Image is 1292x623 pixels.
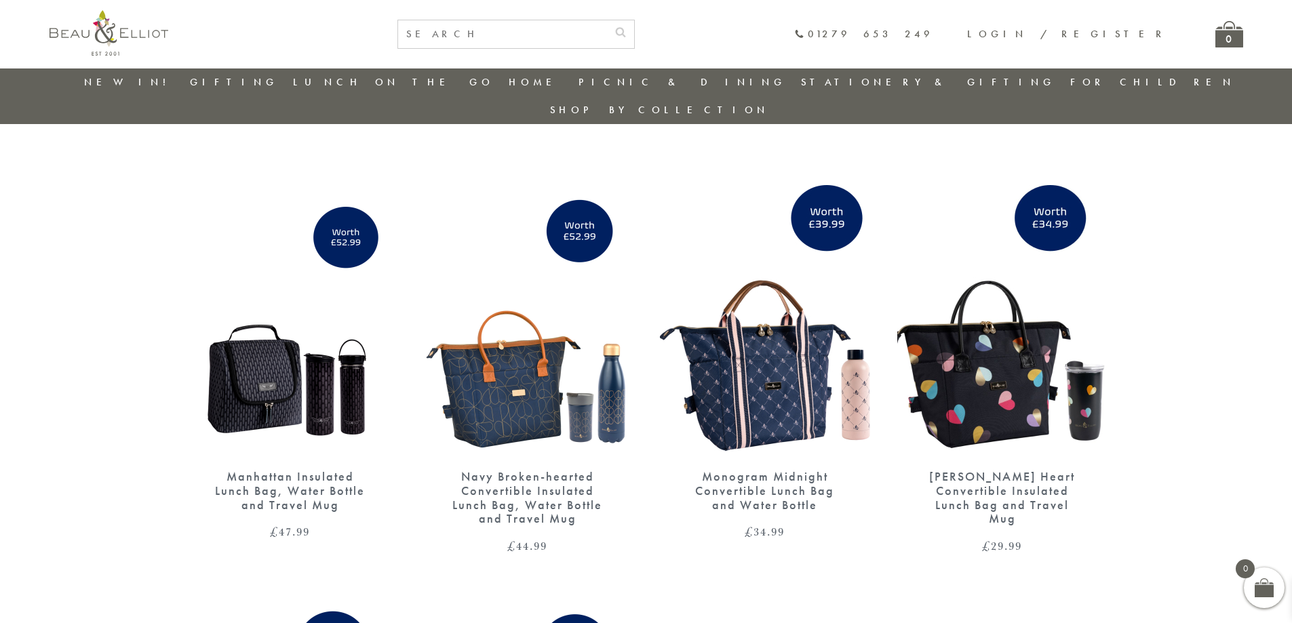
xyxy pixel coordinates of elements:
img: Emily Heart Convertible Lunch Bag and Travel Mug [897,185,1108,456]
span: £ [507,538,516,554]
img: logo [50,10,168,56]
a: Monogram Midnight Convertible Lunch Bag and Water Bottle Monogram Midnight Convertible Lunch Bag ... [660,185,870,538]
span: £ [270,523,279,540]
a: Home [509,75,563,89]
a: Shop by collection [550,103,769,117]
span: 0 [1236,559,1255,578]
img: Navy Broken-hearted Convertible Lunch Bag, Water Bottle and Travel Mug [423,185,633,456]
bdi: 47.99 [270,523,310,540]
bdi: 44.99 [507,538,547,554]
a: Gifting [190,75,278,89]
a: Stationery & Gifting [801,75,1055,89]
div: Monogram Midnight Convertible Lunch Bag and Water Bottle [684,470,846,512]
div: [PERSON_NAME] Heart Convertible Insulated Lunch Bag and Travel Mug [921,470,1084,526]
input: SEARCH [398,20,607,48]
a: New in! [84,75,175,89]
div: Navy Broken-hearted Convertible Insulated Lunch Bag, Water Bottle and Travel Mug [446,470,609,526]
a: Emily Heart Convertible Lunch Bag and Travel Mug [PERSON_NAME] Heart Convertible Insulated Lunch ... [897,185,1108,552]
a: Login / Register [967,27,1168,41]
a: Lunch On The Go [293,75,494,89]
img: Monogram Midnight Convertible Lunch Bag and Water Bottle [660,185,870,456]
a: For Children [1070,75,1235,89]
bdi: 29.99 [982,538,1022,554]
span: £ [745,523,753,540]
img: Manhattan Insulated Lunch Bag, Water Bottle and Travel Mug [185,185,395,456]
a: Picnic & Dining [579,75,786,89]
a: 01279 653 249 [794,28,933,40]
div: Manhattan Insulated Lunch Bag, Water Bottle and Travel Mug [209,470,372,512]
bdi: 34.99 [745,523,785,540]
span: £ [982,538,991,554]
a: Manhattan Insulated Lunch Bag, Water Bottle and Travel Mug Manhattan Insulated Lunch Bag, Water B... [185,185,395,538]
a: 0 [1215,21,1243,47]
a: Navy Broken-hearted Convertible Lunch Bag, Water Bottle and Travel Mug Navy Broken-hearted Conver... [423,185,633,552]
